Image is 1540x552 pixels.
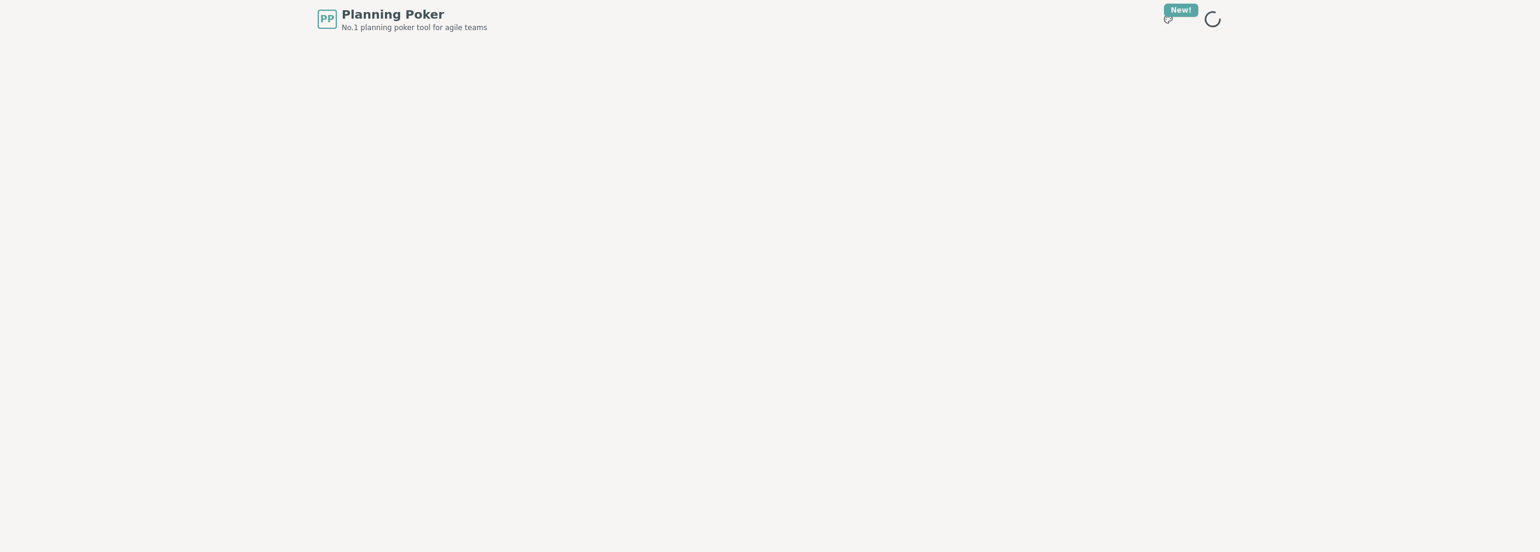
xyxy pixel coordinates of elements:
span: PP [320,12,334,26]
div: New! [1164,4,1198,17]
span: Planning Poker [342,6,487,23]
span: No.1 planning poker tool for agile teams [342,23,487,33]
a: PPPlanning PokerNo.1 planning poker tool for agile teams [318,6,487,33]
button: New! [1157,8,1179,30]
